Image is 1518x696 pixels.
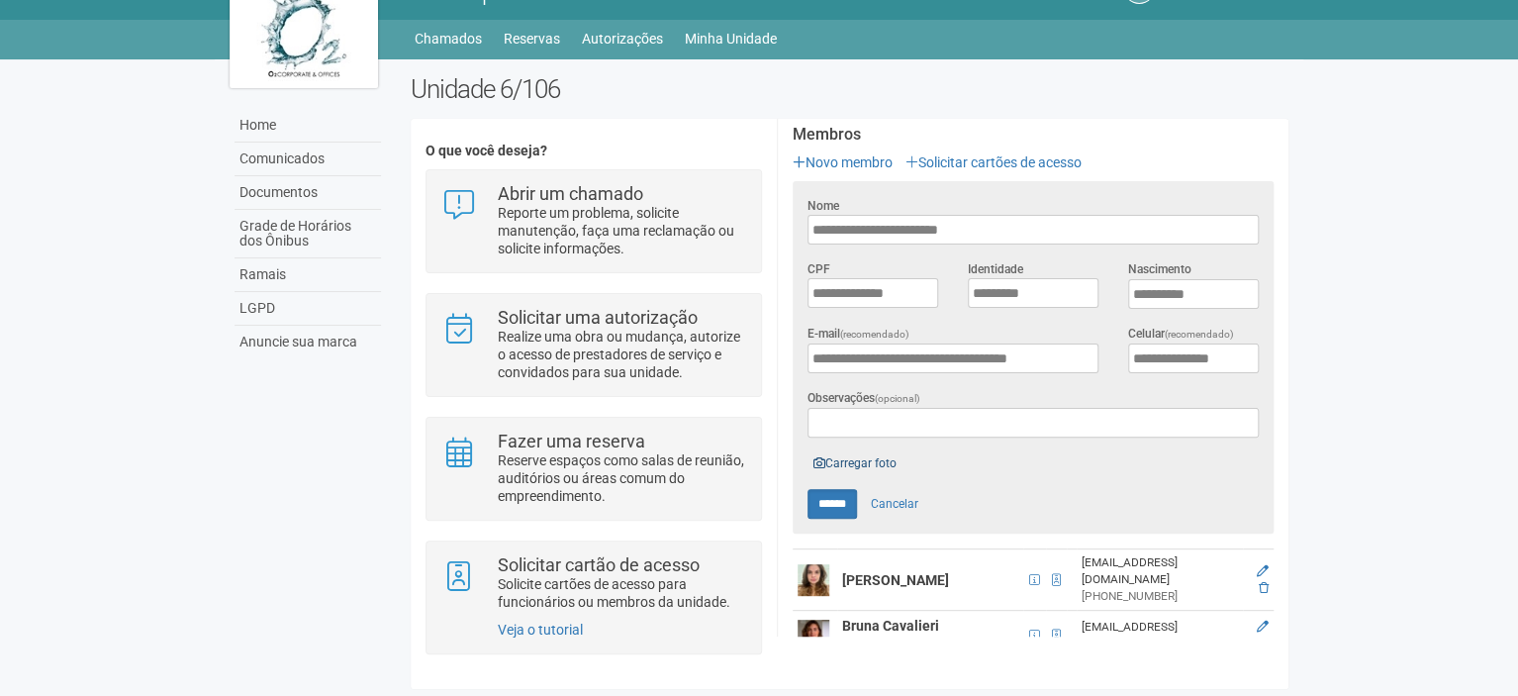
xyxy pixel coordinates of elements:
[1257,620,1269,634] a: Editar membro
[426,144,761,158] h4: O que você deseja?
[798,564,829,596] img: user.png
[235,143,381,176] a: Comunicados
[1257,564,1269,578] a: Editar membro
[441,556,745,611] a: Solicitar cartão de acesso Solicite cartões de acesso para funcionários ou membros da unidade.
[807,197,839,215] label: Nome
[498,431,645,451] strong: Fazer uma reserva
[1128,325,1234,344] label: Celular
[685,25,777,52] a: Minha Unidade
[840,329,909,340] span: (recomendado)
[1165,329,1234,340] span: (recomendado)
[582,25,663,52] a: Autorizações
[807,389,920,408] label: Observações
[235,258,381,292] a: Ramais
[842,618,949,653] strong: Bruna Cavalieri [PERSON_NAME]
[235,109,381,143] a: Home
[807,452,902,474] a: Carregar foto
[1259,637,1269,650] a: Excluir membro
[968,260,1023,278] label: Identidade
[1082,588,1238,605] div: [PHONE_NUMBER]
[498,554,700,575] strong: Solicitar cartão de acesso
[842,572,949,588] strong: [PERSON_NAME]
[1082,619,1238,652] div: [EMAIL_ADDRESS][DOMAIN_NAME]
[498,575,746,611] p: Solicite cartões de acesso para funcionários ou membros da unidade.
[441,185,745,257] a: Abrir um chamado Reporte um problema, solicite manutenção, faça uma reclamação ou solicite inform...
[235,292,381,326] a: LGPD
[498,183,643,204] strong: Abrir um chamado
[875,393,920,404] span: (opcional)
[1082,554,1238,588] div: [EMAIL_ADDRESS][DOMAIN_NAME]
[1259,581,1269,595] a: Excluir membro
[235,326,381,358] a: Anuncie sua marca
[498,451,746,505] p: Reserve espaços como salas de reunião, auditórios ou áreas comum do empreendimento.
[498,328,746,381] p: Realize uma obra ou mudança, autorize o acesso de prestadores de serviço e convidados para sua un...
[793,154,893,170] a: Novo membro
[1128,260,1191,278] label: Nascimento
[498,204,746,257] p: Reporte um problema, solicite manutenção, faça uma reclamação ou solicite informações.
[441,309,745,381] a: Solicitar uma autorização Realize uma obra ou mudança, autorize o acesso de prestadores de serviç...
[441,433,745,505] a: Fazer uma reserva Reserve espaços como salas de reunião, auditórios ou áreas comum do empreendime...
[415,25,482,52] a: Chamados
[905,154,1082,170] a: Solicitar cartões de acesso
[798,620,829,651] img: user.png
[504,25,560,52] a: Reservas
[498,622,583,638] a: Veja o tutorial
[807,325,909,344] label: E-mail
[235,210,381,258] a: Grade de Horários dos Ônibus
[807,260,830,278] label: CPF
[411,74,1288,104] h2: Unidade 6/106
[793,126,1274,144] strong: Membros
[235,176,381,210] a: Documentos
[498,307,698,328] strong: Solicitar uma autorização
[860,489,929,519] a: Cancelar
